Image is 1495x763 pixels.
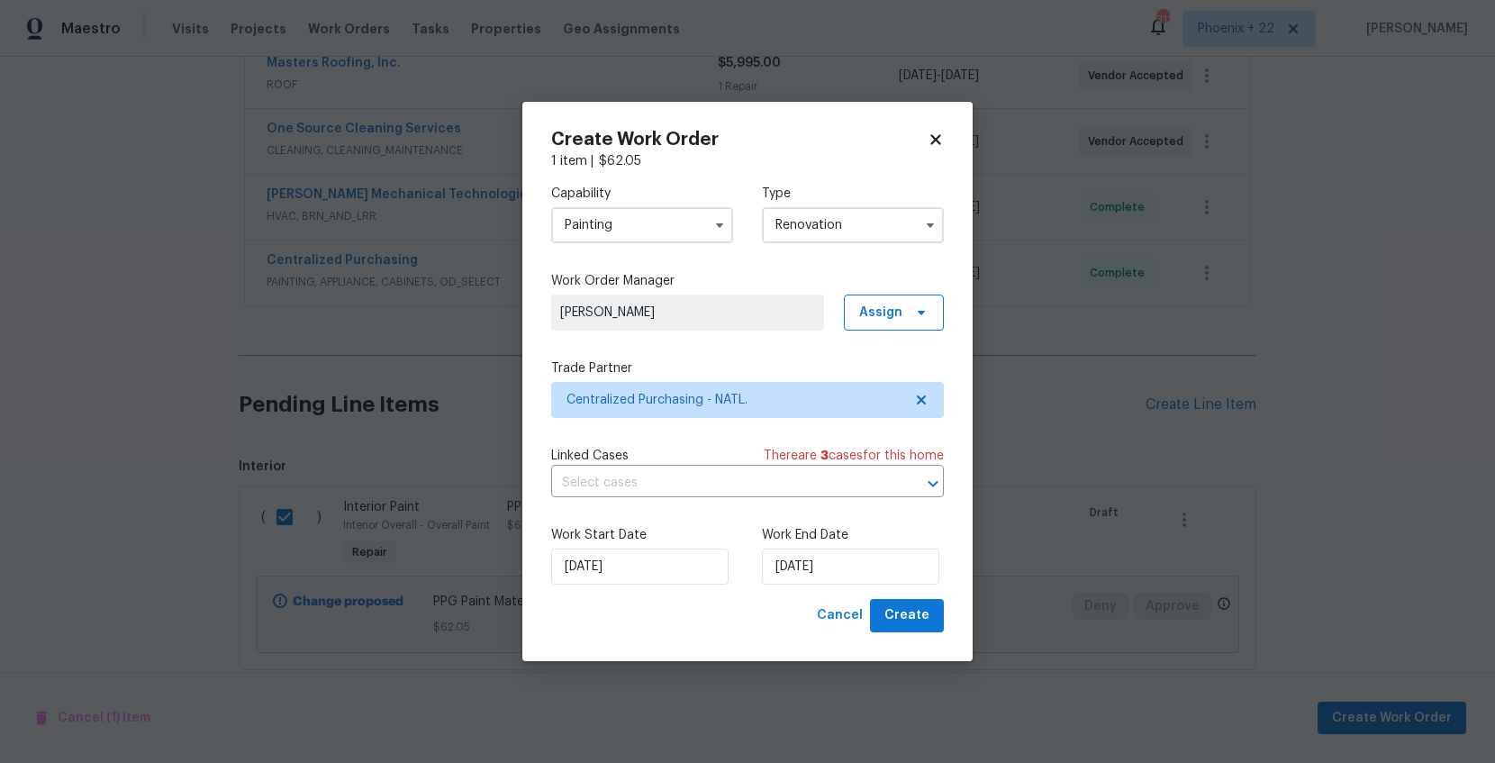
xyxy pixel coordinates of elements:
[870,599,944,632] button: Create
[599,155,641,168] span: $ 62.05
[762,549,939,585] input: M/D/YYYY
[817,604,863,627] span: Cancel
[551,152,944,170] div: 1 item |
[551,549,729,585] input: M/D/YYYY
[551,131,928,149] h2: Create Work Order
[810,599,870,632] button: Cancel
[884,604,929,627] span: Create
